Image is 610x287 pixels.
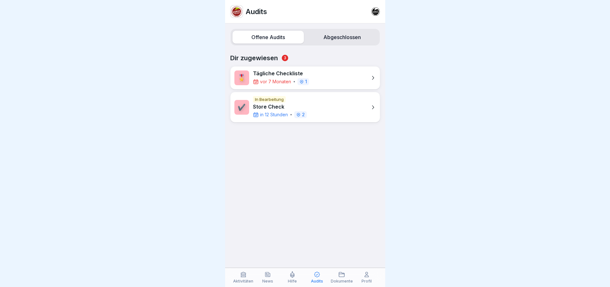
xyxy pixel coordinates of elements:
[234,100,249,115] div: ✔️
[253,96,286,102] p: In Bearbeitung
[331,279,353,283] p: Dokumente
[231,5,243,18] img: wpjn4gtn6o310phqx1r289if.png
[234,70,249,85] div: 🎖️
[262,279,273,283] p: News
[230,54,380,62] p: Dir zugewiesen
[233,279,253,283] p: Aktivitäten
[230,92,380,122] a: ✔️In BearbeitungStore Checkin 12 Stunden2
[246,7,267,16] p: Audits
[260,111,288,118] p: in 12 Stunden
[306,31,378,44] label: Abgeschlossen
[230,66,380,89] a: 🎖️Tägliche Checklistevor 7 Monaten1
[288,279,297,283] p: Hilfe
[302,112,305,117] p: 2
[253,104,307,110] p: Store Check
[260,78,291,85] p: vor 7 Monaten
[311,279,323,283] p: Audits
[253,70,309,77] p: Tägliche Checkliste
[305,79,307,84] p: 1
[362,279,372,283] p: Profil
[232,31,304,44] label: Offene Audits
[282,55,288,61] span: 3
